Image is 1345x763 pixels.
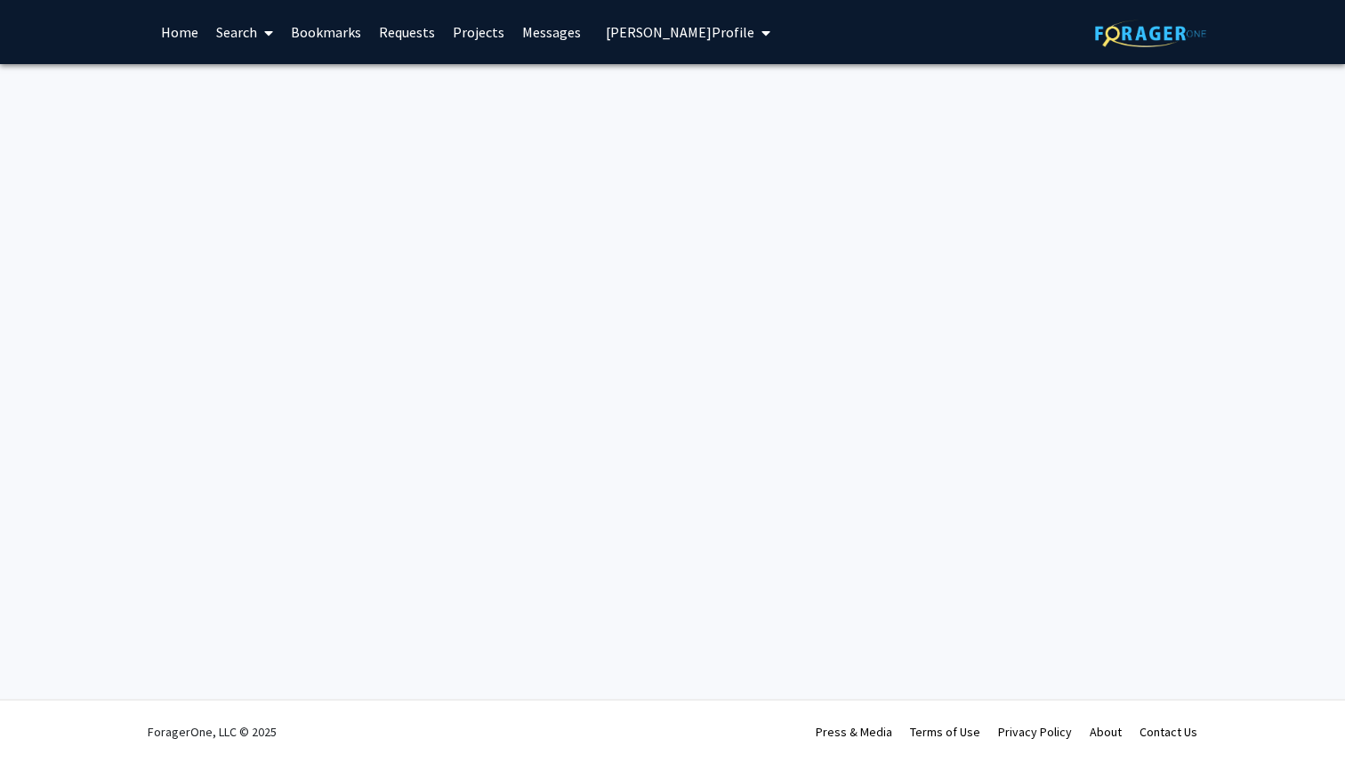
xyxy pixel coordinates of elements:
[998,724,1072,740] a: Privacy Policy
[282,1,370,63] a: Bookmarks
[148,701,277,763] div: ForagerOne, LLC © 2025
[444,1,513,63] a: Projects
[1140,724,1197,740] a: Contact Us
[910,724,980,740] a: Terms of Use
[606,23,754,41] span: [PERSON_NAME] Profile
[816,724,892,740] a: Press & Media
[513,1,590,63] a: Messages
[1095,20,1206,47] img: ForagerOne Logo
[1090,724,1122,740] a: About
[207,1,282,63] a: Search
[152,1,207,63] a: Home
[370,1,444,63] a: Requests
